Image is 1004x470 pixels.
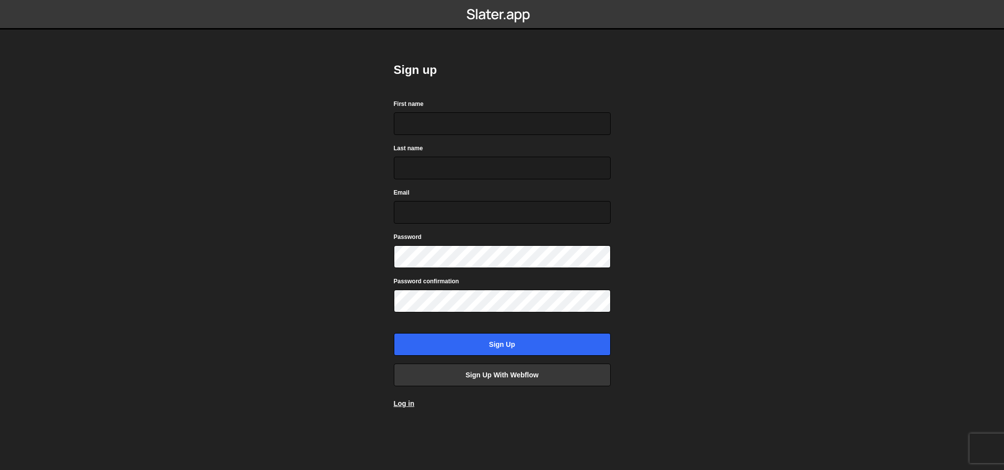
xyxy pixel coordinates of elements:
[394,188,410,198] label: Email
[394,333,611,356] input: Sign up
[394,400,415,407] a: Log in
[394,99,424,109] label: First name
[394,143,423,153] label: Last name
[394,62,611,78] h2: Sign up
[394,364,611,386] a: Sign up with Webflow
[394,232,422,242] label: Password
[394,276,459,286] label: Password confirmation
